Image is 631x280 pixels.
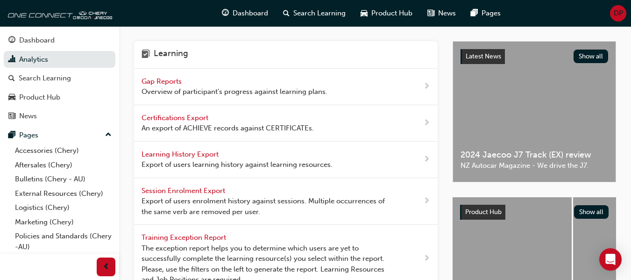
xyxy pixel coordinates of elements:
a: pages-iconPages [463,4,508,23]
a: External Resources (Chery) [11,187,115,201]
span: Export of users learning history against learning resources. [142,159,333,170]
a: Latest NewsShow all2024 Jaecoo J7 Track (EX) reviewNZ Autocar Magazine - We drive the J7. [453,41,616,182]
a: Latest NewsShow all [461,49,608,64]
button: DP [610,5,626,22]
span: Overview of participant's progress against learning plans. [142,86,327,97]
span: DP [614,8,623,19]
a: Certifications Export An export of ACHIEVE records against CERTIFICATEs.next-icon [134,105,438,142]
span: guage-icon [222,7,229,19]
button: Pages [4,127,115,144]
span: Learning History Export [142,150,220,158]
a: Analytics [4,51,115,68]
span: next-icon [423,195,430,207]
a: Session Enrolment Export Export of users enrolment history against sessions. Multiple occurrences... [134,178,438,225]
span: pages-icon [8,131,15,140]
span: An export of ACHIEVE records against CERTIFICATEs. [142,123,314,134]
span: pages-icon [471,7,478,19]
h4: Learning [154,49,188,61]
a: news-iconNews [420,4,463,23]
div: Product Hub [19,92,60,103]
span: Training Exception Report [142,233,228,242]
span: car-icon [8,93,15,102]
span: search-icon [8,74,15,83]
a: Product HubShow all [460,205,609,220]
span: next-icon [423,253,430,265]
span: next-icon [423,117,430,129]
a: Bulletins (Chery - AU) [11,172,115,187]
span: guage-icon [8,36,15,45]
span: news-icon [427,7,434,19]
button: Show all [574,205,609,219]
a: Aftersales (Chery) [11,158,115,172]
span: Certifications Export [142,114,210,122]
span: news-icon [8,112,15,121]
span: Pages [482,8,501,19]
span: prev-icon [103,261,110,273]
span: learning-icon [142,49,150,61]
div: Pages [19,130,38,141]
a: Gap Reports Overview of participant's progress against learning plans.next-icon [134,69,438,105]
a: News [4,108,115,125]
span: Session Enrolment Export [142,187,227,195]
a: search-iconSearch Learning [276,4,353,23]
button: Show all [574,50,609,63]
span: Product Hub [465,208,502,216]
a: Learning History Export Export of users learning history against learning resources.next-icon [134,142,438,178]
div: Search Learning [19,73,71,84]
span: 2024 Jaecoo J7 Track (EX) review [461,150,608,160]
span: next-icon [423,81,430,93]
a: Marketing (Chery) [11,215,115,230]
a: Logistics (Chery) [11,201,115,215]
span: car-icon [361,7,368,19]
span: NZ Autocar Magazine - We drive the J7. [461,160,608,171]
div: Open Intercom Messenger [599,248,622,271]
button: DashboardAnalyticsSearch LearningProduct HubNews [4,30,115,127]
span: Product Hub [371,8,412,19]
span: Export of users enrolment history against sessions. Multiple occurrences of the same verb are rem... [142,196,393,217]
a: Accessories (Chery) [11,144,115,158]
span: Dashboard [233,8,268,19]
span: search-icon [283,7,290,19]
span: Gap Reports [142,77,184,86]
a: Search Learning [4,70,115,87]
span: up-icon [105,129,112,141]
span: Search Learning [293,8,346,19]
span: chart-icon [8,56,15,64]
div: News [19,111,37,122]
a: car-iconProduct Hub [353,4,420,23]
a: Product Hub [4,89,115,106]
span: Latest News [466,52,501,60]
a: Dashboard [4,32,115,49]
a: guage-iconDashboard [214,4,276,23]
img: oneconnect [5,4,112,22]
div: Dashboard [19,35,55,46]
a: Policies and Standards (Chery -AU) [11,229,115,254]
span: News [438,8,456,19]
span: next-icon [423,154,430,165]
